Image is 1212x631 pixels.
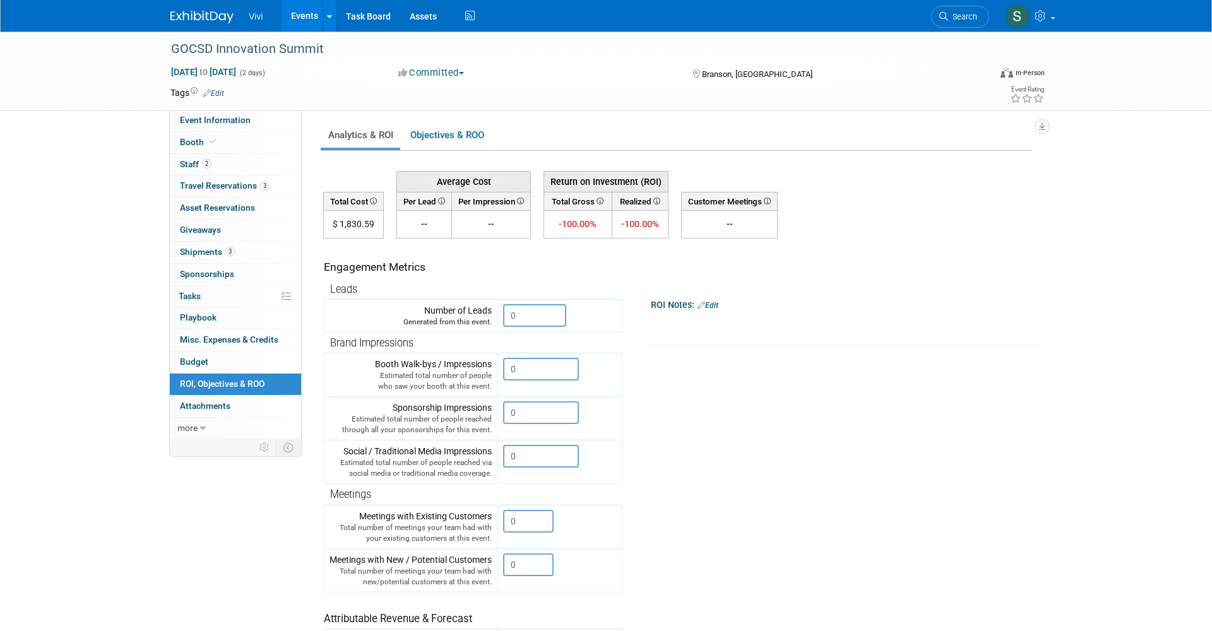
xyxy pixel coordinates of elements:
span: Budget [180,357,208,367]
div: In-Person [1015,68,1045,78]
div: Meetings with Existing Customers [330,510,492,544]
th: Customer Meetings [682,192,778,210]
a: more [170,418,301,439]
div: Total number of meetings your team had with new/potential customers at this event. [330,566,492,587]
span: Branson, [GEOGRAPHIC_DATA] [702,69,812,79]
span: ROI, Objectives & ROO [180,379,264,389]
div: Estimated total number of people reached through all your sponsorships for this event. [330,414,492,435]
a: Tasks [170,286,301,307]
span: (2 days) [239,69,265,77]
a: Edit [698,301,718,310]
div: Generated from this event. [330,317,492,327]
span: 3 [225,247,235,256]
th: Average Cost [397,171,531,192]
div: Event Format [915,66,1045,85]
span: -100.00% [559,218,597,230]
span: Travel Reservations [180,180,270,191]
div: Total number of meetings your team had with your existing customers at this event. [330,522,492,544]
td: Personalize Event Tab Strip [254,439,276,456]
span: more [177,423,198,433]
th: Realized [612,192,668,210]
span: Vivi [249,11,263,21]
a: Event Information [170,110,301,131]
i: Booth reservation complete [210,138,216,145]
td: Tags [170,86,224,99]
a: Search [931,6,989,28]
span: Giveaways [180,225,221,235]
a: Objectives & ROO [403,123,491,148]
span: Search [948,12,977,21]
a: Analytics & ROI [321,123,400,148]
td: $ 1,830.59 [324,211,384,239]
span: [DATE] [DATE] [170,66,237,78]
span: Staff [180,159,211,169]
div: Meetings with New / Potential Customers [330,553,492,587]
span: Shipments [180,247,235,257]
div: GOCSD Innovation Summit [167,38,970,61]
div: Booth Walk-bys / Impressions [330,358,492,392]
div: Estimated total number of people who saw your booth at this event. [330,370,492,392]
span: 3 [260,181,270,191]
td: Toggle Event Tabs [276,439,302,456]
a: Shipments3 [170,242,301,263]
th: Return on Investment (ROI) [544,171,668,192]
a: Edit [203,89,224,98]
div: Number of Leads [330,304,492,327]
span: Tasks [179,291,201,301]
span: -- [488,219,494,229]
a: Giveaways [170,220,301,241]
a: Budget [170,351,301,373]
div: Event Rating [1010,86,1044,93]
span: to [198,67,210,77]
span: Event Information [180,115,251,125]
a: Misc. Expenses & Credits [170,329,301,351]
span: Attachments [180,401,230,411]
button: Committed [394,66,469,80]
div: Attributable Revenue & Forecast [324,596,616,627]
span: -- [421,219,427,229]
div: ROI Notes: [651,295,1038,312]
span: Brand Impressions [330,337,413,349]
a: ROI, Objectives & ROO [170,374,301,395]
span: Playbook [180,312,217,322]
span: Misc. Expenses & Credits [180,334,278,345]
img: Format-Inperson.png [1001,68,1013,78]
a: Sponsorships [170,264,301,285]
img: ExhibitDay [170,11,234,23]
span: Asset Reservations [180,203,255,213]
th: Per Impression [452,192,531,210]
th: Total Gross [544,192,612,210]
div: Social / Traditional Media Impressions [330,445,492,479]
img: Sara Membreno [1006,4,1030,28]
a: Travel Reservations3 [170,175,301,197]
span: Booth [180,137,218,147]
div: Estimated total number of people reached via social media or traditional media coverage. [330,457,492,479]
a: Attachments [170,396,301,417]
span: Sponsorships [180,269,234,279]
a: Staff2 [170,154,301,175]
th: Per Lead [397,192,452,210]
span: 2 [202,159,211,168]
div: Sponsorship Impressions [330,401,492,435]
th: Total Cost [324,192,384,210]
a: Asset Reservations [170,198,301,219]
div: -- [687,218,772,230]
span: Meetings [330,488,371,500]
div: Engagement Metrics [324,259,617,275]
span: Leads [330,283,357,295]
a: Booth [170,132,301,153]
a: Playbook [170,307,301,329]
span: -100.00% [621,218,659,230]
